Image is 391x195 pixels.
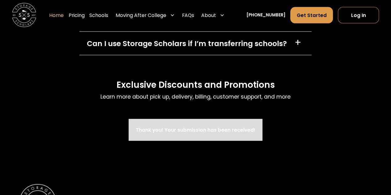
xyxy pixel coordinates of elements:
[87,38,287,49] div: Can I use Storage Scholars if I’m transferring schools?
[116,11,166,19] div: Moving After College
[129,119,263,141] div: Promo Form success
[100,93,291,101] p: Learn more about pick up, delivery, billing, customer support, and more
[89,7,108,24] a: Schools
[338,7,379,23] a: Log In
[290,7,333,23] a: Get Started
[201,11,216,19] div: About
[49,7,64,24] a: Home
[136,126,255,134] div: Thank you! Your submission has been received!
[12,3,36,27] img: Storage Scholars main logo
[295,38,301,48] div: +
[113,7,177,24] div: Moving After College
[199,7,227,24] div: About
[116,79,274,91] h3: Exclusive Discounts and Promotions
[246,12,286,19] a: [PHONE_NUMBER]
[69,7,85,24] a: Pricing
[182,7,194,24] a: FAQs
